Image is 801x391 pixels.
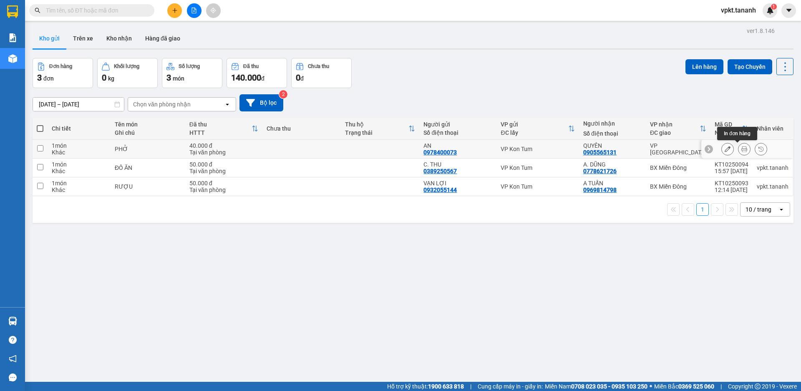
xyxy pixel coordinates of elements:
sup: 2 [279,90,287,98]
div: VP gửi [501,121,568,128]
span: đơn [43,75,54,82]
span: 3 [166,73,171,83]
div: Khác [52,187,106,193]
span: 0 [296,73,300,83]
span: kg [108,75,114,82]
button: Tạo Chuyến [728,59,772,74]
div: Số lượng [179,63,200,69]
div: ĐC lấy [501,129,568,136]
button: caret-down [781,3,796,18]
div: Đơn hàng [49,63,72,69]
span: 0 [102,73,106,83]
div: VP nhận [650,121,700,128]
div: Nhân viên [757,125,788,132]
span: question-circle [9,336,17,344]
div: 12:14 [DATE] [715,187,748,193]
div: Khối lượng [114,63,139,69]
div: KT10250094 [715,161,748,168]
div: Tên món [115,121,181,128]
th: Toggle SortBy [710,118,753,140]
div: A. DŨNG [583,161,642,168]
div: PHỞ [115,146,181,152]
div: AN [423,142,492,149]
span: 140.000 [231,73,261,83]
button: Kho nhận [100,28,139,48]
div: 40.000 đ [189,142,258,149]
button: plus [167,3,182,18]
div: 0905565131 [583,149,617,156]
input: Tìm tên, số ĐT hoặc mã đơn [46,6,144,15]
button: Trên xe [66,28,100,48]
div: Số điện thoại [423,129,492,136]
span: đ [300,75,304,82]
span: notification [9,355,17,363]
div: C. THU [423,161,492,168]
div: Đã thu [243,63,259,69]
div: ver 1.8.146 [747,26,775,35]
div: vpkt.tananh [757,183,788,190]
span: Miền Bắc [654,382,714,391]
span: 1 [772,4,775,10]
div: Khác [52,168,106,174]
span: Nhận: [71,8,91,17]
div: 1 món [52,142,106,149]
div: Chưa thu [267,125,337,132]
span: caret-down [785,7,793,14]
div: Tại văn phòng [189,187,258,193]
strong: 0708 023 035 - 0935 103 250 [571,383,647,390]
span: aim [210,8,216,13]
span: | [720,382,722,391]
div: Sửa đơn hàng [721,143,734,155]
div: Trạng thái [345,129,408,136]
div: Chưa thu [308,63,329,69]
div: VẠN LỢI [423,180,492,187]
div: 50.000 [6,54,67,64]
th: Toggle SortBy [341,118,419,140]
div: VP Kon Tum [501,183,575,190]
span: Cung cấp máy in - giấy in: [478,382,543,391]
button: file-add [187,3,202,18]
div: Người nhận [583,120,642,127]
img: solution-icon [8,33,17,42]
span: copyright [755,383,761,389]
div: HTTT [189,129,252,136]
span: Miền Nam [545,382,647,391]
div: VP Kon Tum [501,164,575,171]
div: Thu hộ [345,121,408,128]
span: CR : [6,55,19,63]
svg: open [224,101,231,108]
button: 1 [696,203,709,216]
div: Ngày ĐH [715,129,742,136]
th: Toggle SortBy [646,118,710,140]
button: aim [206,3,221,18]
div: Khác [52,149,106,156]
button: Hàng đã giao [139,28,187,48]
div: BX Miền Đông [650,164,706,171]
svg: open [778,206,785,213]
div: 15:57 [DATE] [715,168,748,174]
div: 50.000 đ [189,180,258,187]
div: BX Miền Đông [650,183,706,190]
div: 0978400073 [423,149,457,156]
div: Đã thu [189,121,252,128]
div: KT10250093 [715,180,748,187]
div: 50.000 đ [189,161,258,168]
img: logo-vxr [7,5,18,18]
span: message [9,373,17,381]
div: 0932055144 [423,187,457,193]
div: 0389250567 [423,168,457,174]
sup: 1 [771,4,777,10]
div: 0778621726 [583,168,617,174]
button: Kho gửi [33,28,66,48]
div: ĐỒ ĂN [115,164,181,171]
img: warehouse-icon [8,54,17,63]
div: Tại văn phòng [189,149,258,156]
div: 1 món [52,161,106,168]
th: Toggle SortBy [496,118,579,140]
span: vpkt.tananh [714,5,763,15]
div: 10 / trang [746,205,771,214]
div: 0778621726 [71,37,139,49]
div: In đơn hàng [717,127,757,140]
div: Người gửi [423,121,492,128]
div: vpkt.tananh [757,164,788,171]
